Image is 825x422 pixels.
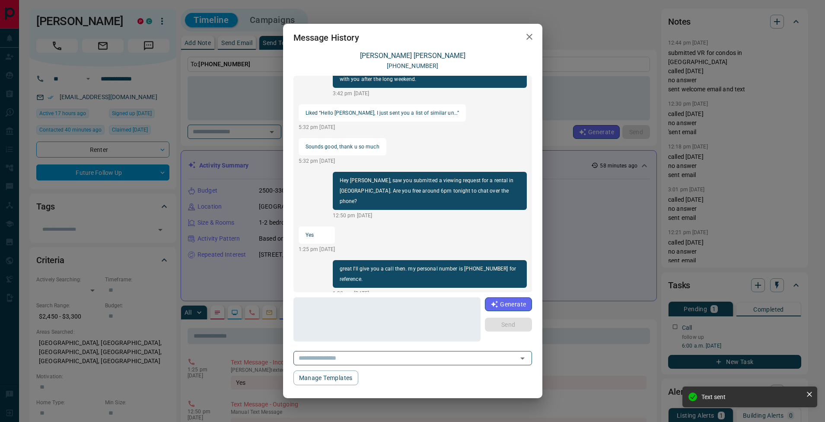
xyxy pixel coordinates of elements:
[701,393,803,400] div: Text sent
[299,123,466,131] p: 5:32 pm [DATE]
[299,157,386,165] p: 5:32 pm [DATE]
[299,245,335,253] p: 1:25 pm [DATE]
[516,352,529,364] button: Open
[387,61,439,71] p: [PHONE_NUMBER]
[340,175,520,206] p: Hey [PERSON_NAME], saw you submitted a viewing request for a rental in [GEOGRAPHIC_DATA]. Are you...
[340,264,520,284] p: great I'll give you a call then. my personal number is [PHONE_NUMBER] for reference.
[306,142,379,152] p: Sounds good, thank u so much
[333,290,527,297] p: 1:32 pm [DATE]
[333,90,527,97] p: 3:42 pm [DATE]
[485,297,532,311] button: Generate
[283,24,369,52] h2: Message History
[333,212,527,219] p: 12:50 pm [DATE]
[306,230,328,240] p: Yes
[306,108,459,118] p: Liked “Hello [PERSON_NAME], I just sent you a list of similar un…”
[360,52,465,60] a: [PERSON_NAME] [PERSON_NAME]
[293,370,358,385] button: Manage Templates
